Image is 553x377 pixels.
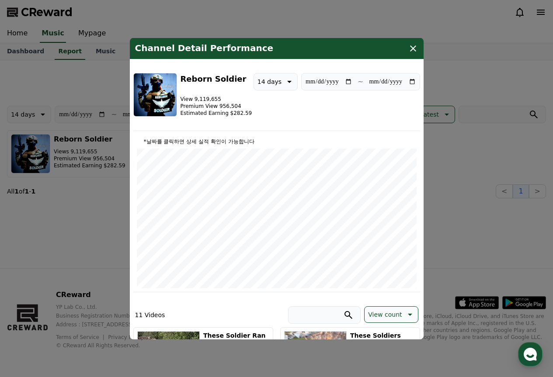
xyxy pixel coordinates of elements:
[113,277,168,299] a: Settings
[203,331,269,366] h5: These Soldier Ran Into a barn_ FPV Drone Followed Them
[135,43,274,53] h4: Channel Detail Performance
[22,290,38,297] span: Home
[181,102,252,109] p: Premium View 956,504
[130,38,424,339] div: modal
[73,291,98,297] span: Messages
[257,75,282,87] p: 14 days
[3,277,58,299] a: Home
[58,277,113,299] a: Messages
[181,73,252,85] h3: Reborn Soldier
[364,306,418,322] button: View count
[358,76,363,86] p: ~
[133,73,177,116] img: Reborn Soldier
[181,95,252,102] p: View 9,119,655
[368,308,402,320] p: View count
[129,290,151,297] span: Settings
[137,138,417,145] p: *날짜를 클릭하면 상세 실적 확인이 가능합니다
[254,73,298,90] button: 14 days
[181,109,252,116] p: Estimated Earning $282.59
[350,331,416,374] h5: These Soldiers Rode On APC_ Then FPV Drone Changed Everything
[135,310,165,319] p: 11 Videos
